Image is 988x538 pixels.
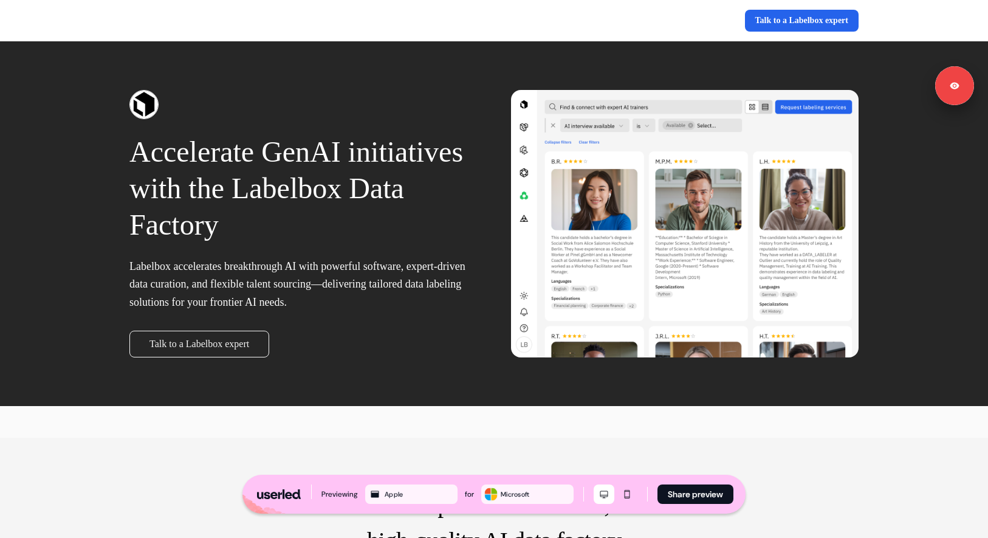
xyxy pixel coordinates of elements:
[385,489,455,500] div: Apple
[129,331,269,357] a: Talk to a Labelbox expert
[129,134,477,243] p: Accelerate GenAI initiatives with the Labelbox Data Factory
[594,485,614,504] button: Desktop mode
[501,489,571,500] div: Microsoft
[321,488,358,500] div: Previewing
[617,485,637,504] button: Mobile mode
[657,485,733,504] button: Share preview
[129,258,477,311] p: Labelbox accelerates breakthrough AI with powerful software, expert-driven data curation, and fle...
[465,488,474,500] div: for
[745,10,859,32] a: Talk to a Labelbox expert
